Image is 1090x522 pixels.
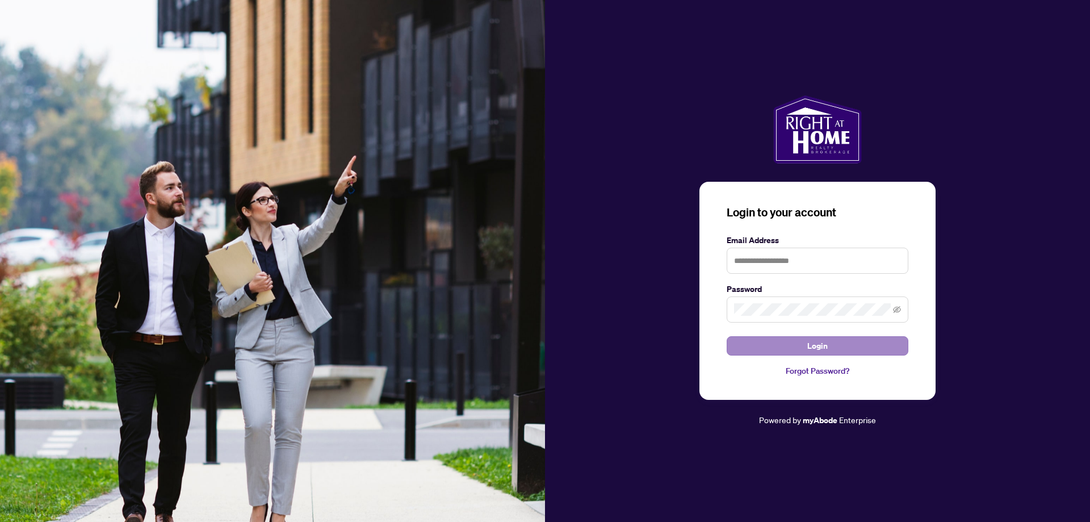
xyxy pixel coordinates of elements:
[893,306,901,314] span: eye-invisible
[773,95,861,164] img: ma-logo
[727,283,908,295] label: Password
[727,234,908,247] label: Email Address
[759,415,801,425] span: Powered by
[803,414,837,427] a: myAbode
[727,204,908,220] h3: Login to your account
[727,336,908,356] button: Login
[807,337,828,355] span: Login
[839,415,876,425] span: Enterprise
[727,365,908,377] a: Forgot Password?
